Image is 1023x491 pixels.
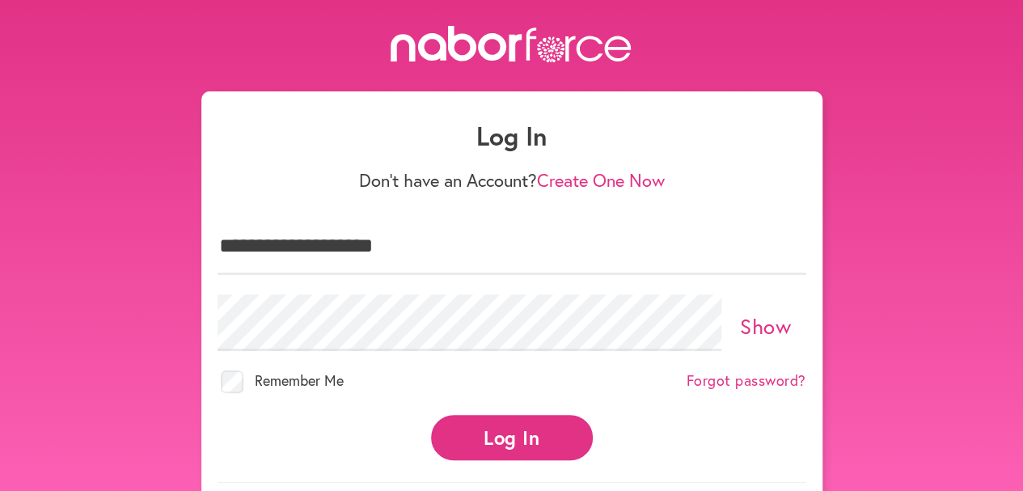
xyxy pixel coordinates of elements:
span: Remember Me [255,370,344,390]
a: Create One Now [537,168,665,192]
a: Forgot password? [687,372,806,390]
h1: Log In [218,121,806,151]
button: Log In [431,415,593,459]
a: Show [740,312,791,340]
p: Don't have an Account? [218,170,806,191]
